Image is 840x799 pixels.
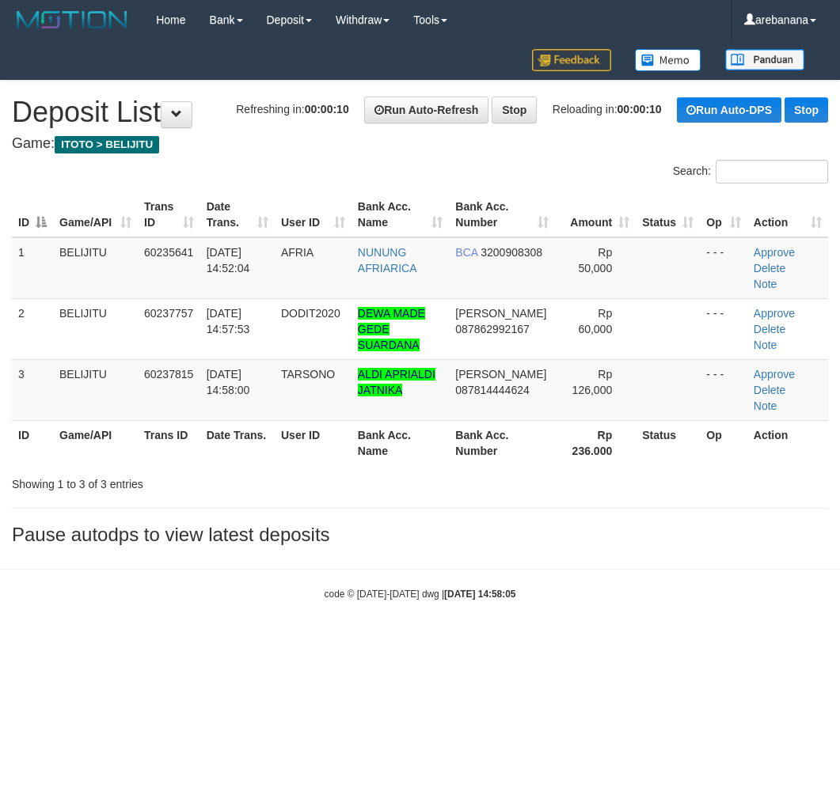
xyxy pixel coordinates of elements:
[275,420,352,465] th: User ID
[12,237,53,299] td: 1
[12,420,53,465] th: ID
[207,368,250,396] span: [DATE] 14:58:00
[754,399,777,412] a: Note
[700,420,747,465] th: Op
[352,420,450,465] th: Bank Acc. Name
[305,103,349,115] strong: 00:00:10
[275,192,352,237] th: User ID: activate to sort column ascending
[207,307,250,335] span: [DATE] 14:57:53
[358,307,425,351] a: DEWA MADE GEDE SUARDANA
[700,359,747,420] td: - - -
[700,237,747,299] td: - - -
[12,8,132,32] img: MOTION_logo.png
[138,192,200,237] th: Trans ID: activate to sort column ascending
[358,368,435,396] a: ALDI APRIALDI JATNIKA
[144,246,193,259] span: 60235641
[138,420,200,465] th: Trans ID
[53,359,138,420] td: BELIJITU
[364,97,488,123] a: Run Auto-Refresh
[636,192,700,237] th: Status: activate to sort column ascending
[555,420,636,465] th: Rp 236.000
[281,246,314,259] span: AFRIA
[481,246,542,259] span: Copy 3200908308 to clipboard
[53,237,138,299] td: BELIJITU
[144,368,193,381] span: 60237815
[449,192,555,237] th: Bank Acc. Number: activate to sort column ascending
[444,589,515,600] strong: [DATE] 14:58:05
[12,97,828,128] h1: Deposit List
[352,192,450,237] th: Bank Acc. Name: activate to sort column ascending
[53,192,138,237] th: Game/API: activate to sort column ascending
[636,420,700,465] th: Status
[754,246,795,259] a: Approve
[553,103,662,115] span: Reloading in:
[725,49,804,70] img: panduan.png
[716,160,828,184] input: Search:
[455,368,546,381] span: [PERSON_NAME]
[455,246,477,259] span: BCA
[455,323,529,335] span: Copy 087862992167 to clipboard
[618,103,662,115] strong: 00:00:10
[578,307,612,335] span: Rp 60,000
[492,97,537,123] a: Stop
[449,420,555,465] th: Bank Acc. Number
[754,278,777,290] a: Note
[200,192,275,237] th: Date Trans.: activate to sort column ascending
[747,420,828,465] th: Action
[455,384,529,396] span: Copy 087814444624 to clipboard
[754,307,795,320] a: Approve
[754,368,795,381] a: Approve
[12,524,828,545] h3: Pause autodps to view latest deposits
[358,246,417,275] a: NUNUNG AFRIARICA
[555,192,636,237] th: Amount: activate to sort column ascending
[635,49,701,71] img: Button%20Memo.svg
[12,192,53,237] th: ID: activate to sort column descending
[12,298,53,359] td: 2
[236,103,348,115] span: Refreshing in:
[677,97,781,123] a: Run Auto-DPS
[144,307,193,320] span: 60237757
[12,359,53,420] td: 3
[754,262,785,275] a: Delete
[53,420,138,465] th: Game/API
[325,589,516,600] small: code © [DATE]-[DATE] dwg |
[700,298,747,359] td: - - -
[200,420,275,465] th: Date Trans.
[578,246,612,275] span: Rp 50,000
[754,339,777,351] a: Note
[785,97,828,123] a: Stop
[673,160,828,184] label: Search:
[532,49,611,71] img: Feedback.jpg
[572,368,613,396] span: Rp 126,000
[53,298,138,359] td: BELIJITU
[12,136,828,152] h4: Game:
[281,368,335,381] span: TARSONO
[747,192,828,237] th: Action: activate to sort column ascending
[754,384,785,396] a: Delete
[12,470,338,492] div: Showing 1 to 3 of 3 entries
[700,192,747,237] th: Op: activate to sort column ascending
[55,136,159,153] span: ITOTO > BELIJITU
[455,307,546,320] span: [PERSON_NAME]
[207,246,250,275] span: [DATE] 14:52:04
[754,323,785,335] a: Delete
[281,307,340,320] span: DODIT2020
